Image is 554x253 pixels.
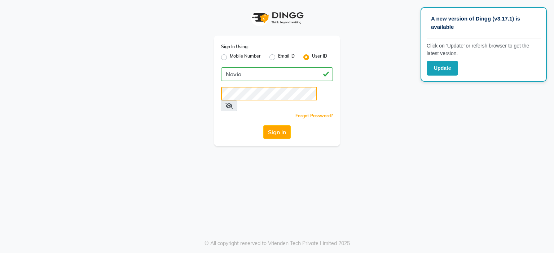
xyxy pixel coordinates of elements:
input: Username [221,67,333,81]
p: A new version of Dingg (v3.17.1) is available [431,15,536,31]
p: Click on ‘Update’ or refersh browser to get the latest version. [427,42,541,57]
img: logo1.svg [248,7,306,28]
label: Sign In Using: [221,44,249,50]
label: Email ID [278,53,295,62]
button: Update [427,61,458,76]
button: Sign In [263,125,291,139]
label: User ID [312,53,327,62]
input: Username [221,87,317,100]
label: Mobile Number [230,53,261,62]
a: Forgot Password? [295,113,333,118]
